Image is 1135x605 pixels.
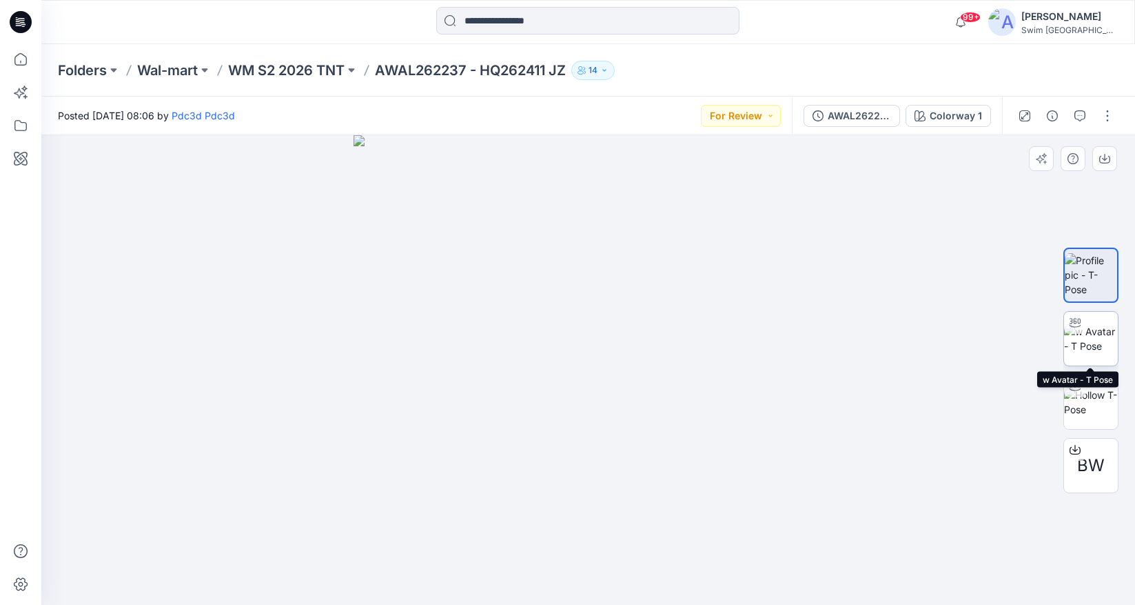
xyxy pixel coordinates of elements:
img: w Avatar - T Pose [1064,324,1118,353]
span: 99+ [960,12,981,23]
p: AWAL262237 - HQ262411 JZ [375,61,566,80]
button: Details [1041,105,1063,127]
div: Swim [GEOGRAPHIC_DATA] [1021,25,1118,35]
span: BW [1077,453,1105,478]
img: Profile pic - T-Pose [1065,253,1117,297]
button: Colorway 1 [906,105,991,127]
p: 14 [589,63,597,78]
button: AWAL262237 - HQ262411 JZ [804,105,900,127]
a: Pdc3d Pdc3d [172,110,235,121]
a: WM S2 2026 TNT [228,61,345,80]
img: eyJhbGciOiJIUzI1NiIsImtpZCI6IjAiLCJzbHQiOiJzZXMiLCJ0eXAiOiJKV1QifQ.eyJkYXRhIjp7InR5cGUiOiJzdG9yYW... [354,135,823,605]
img: avatar [988,8,1016,36]
button: 14 [571,61,615,80]
div: AWAL262237 - HQ262411 JZ [828,108,891,123]
span: Posted [DATE] 08:06 by [58,108,235,123]
a: Folders [58,61,107,80]
img: Hollow T-Pose [1064,388,1118,417]
div: Colorway 1 [930,108,982,123]
a: Wal-mart [137,61,198,80]
div: [PERSON_NAME] [1021,8,1118,25]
